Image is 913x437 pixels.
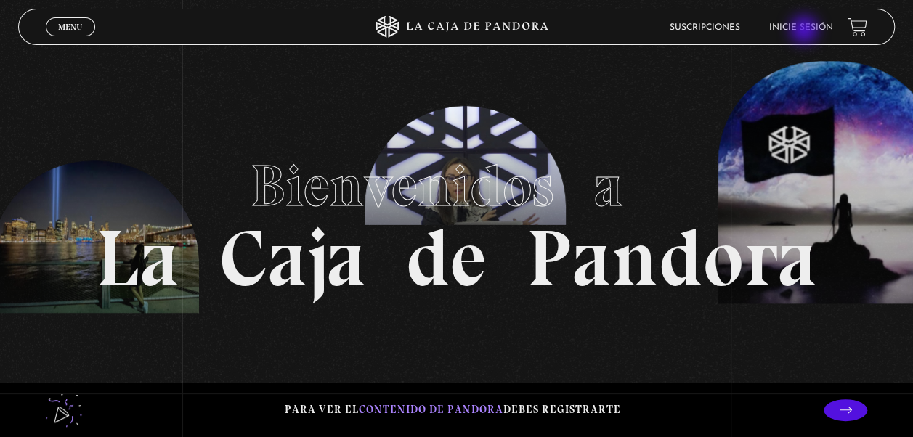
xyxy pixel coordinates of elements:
[58,23,82,31] span: Menu
[285,400,621,420] p: Para ver el debes registrarte
[54,35,88,45] span: Cerrar
[96,139,817,298] h1: La Caja de Pandora
[848,17,867,37] a: View your shopping cart
[359,403,503,416] span: contenido de Pandora
[251,151,663,221] span: Bienvenidos a
[670,23,740,32] a: Suscripciones
[769,23,833,32] a: Inicie sesión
